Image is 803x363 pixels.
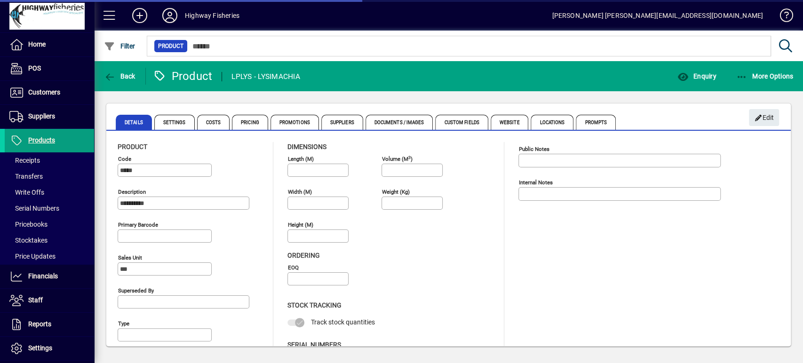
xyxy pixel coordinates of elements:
[118,221,158,228] mat-label: Primary barcode
[125,7,155,24] button: Add
[5,232,94,248] a: Stocktakes
[104,72,135,80] span: Back
[118,320,129,327] mat-label: Type
[104,42,135,50] span: Filter
[408,155,411,159] sup: 3
[28,296,43,304] span: Staff
[118,287,154,294] mat-label: Superseded by
[9,157,40,164] span: Receipts
[94,68,146,85] app-page-header-button: Back
[197,115,230,130] span: Costs
[675,68,718,85] button: Enquiry
[5,33,94,56] a: Home
[5,265,94,288] a: Financials
[102,68,138,85] button: Back
[118,143,147,150] span: Product
[5,184,94,200] a: Write Offs
[754,110,774,126] span: Edit
[311,318,375,326] span: Track stock quantities
[116,115,152,130] span: Details
[28,272,58,280] span: Financials
[232,115,268,130] span: Pricing
[321,115,363,130] span: Suppliers
[9,221,48,228] span: Pricebooks
[28,40,46,48] span: Home
[5,313,94,336] a: Reports
[185,8,239,23] div: Highway Fisheries
[576,115,616,130] span: Prompts
[9,205,59,212] span: Serial Numbers
[28,320,51,328] span: Reports
[9,253,56,260] span: Price Updates
[288,221,313,228] mat-label: Height (m)
[382,156,413,162] mat-label: Volume (m )
[366,115,433,130] span: Documents / Images
[772,2,791,32] a: Knowledge Base
[734,68,796,85] button: More Options
[287,143,326,150] span: Dimensions
[28,112,55,120] span: Suppliers
[736,72,794,80] span: More Options
[9,237,48,244] span: Stocktakes
[531,115,573,130] span: Locations
[519,179,553,186] mat-label: Internal Notes
[5,81,94,104] a: Customers
[28,136,55,144] span: Products
[5,168,94,184] a: Transfers
[154,115,195,130] span: Settings
[118,189,146,195] mat-label: Description
[287,252,320,259] span: Ordering
[435,115,488,130] span: Custom Fields
[153,69,213,84] div: Product
[231,69,300,84] div: LPLYS - LYSIMACHIA
[9,189,44,196] span: Write Offs
[118,254,142,261] mat-label: Sales unit
[5,248,94,264] a: Price Updates
[28,88,60,96] span: Customers
[5,152,94,168] a: Receipts
[288,189,312,195] mat-label: Width (m)
[288,156,314,162] mat-label: Length (m)
[9,173,43,180] span: Transfers
[5,289,94,312] a: Staff
[28,64,41,72] span: POS
[155,7,185,24] button: Profile
[677,72,716,80] span: Enquiry
[382,189,410,195] mat-label: Weight (Kg)
[5,200,94,216] a: Serial Numbers
[270,115,319,130] span: Promotions
[5,105,94,128] a: Suppliers
[287,341,341,348] span: Serial Numbers
[5,57,94,80] a: POS
[102,38,138,55] button: Filter
[158,41,183,51] span: Product
[288,264,299,271] mat-label: EOQ
[552,8,763,23] div: [PERSON_NAME] [PERSON_NAME][EMAIL_ADDRESS][DOMAIN_NAME]
[287,301,342,309] span: Stock Tracking
[491,115,529,130] span: Website
[5,337,94,360] a: Settings
[749,109,779,126] button: Edit
[28,344,52,352] span: Settings
[118,156,131,162] mat-label: Code
[5,216,94,232] a: Pricebooks
[519,146,549,152] mat-label: Public Notes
